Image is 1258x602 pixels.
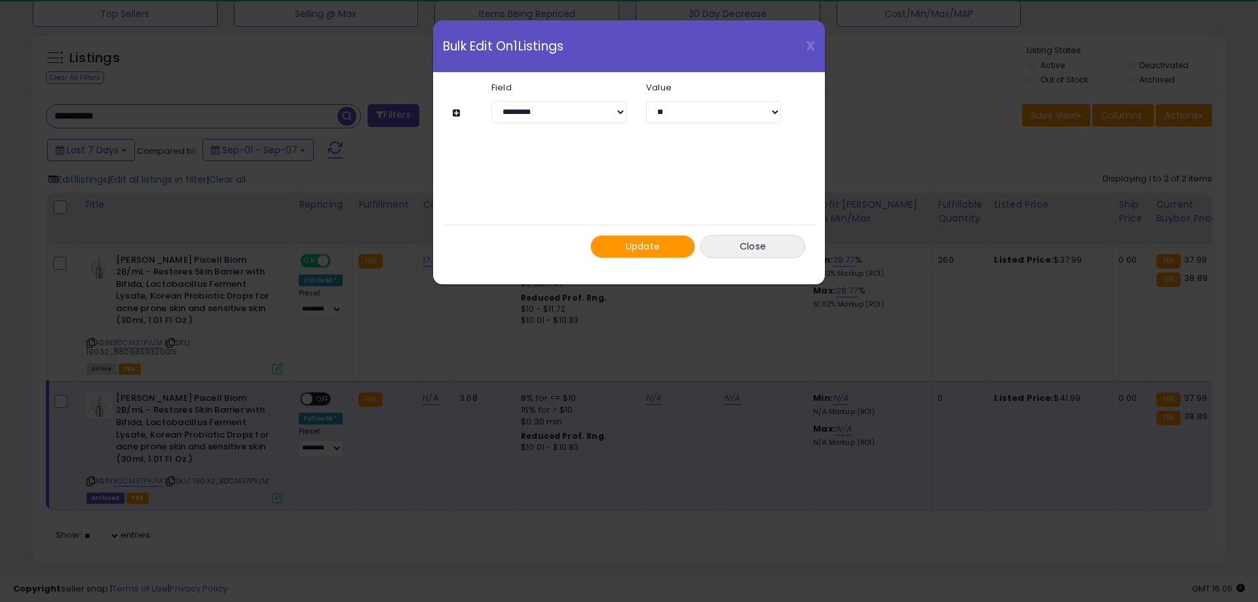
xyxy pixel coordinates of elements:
span: Bulk Edit On 1 Listings [443,40,563,52]
span: Update [626,240,660,253]
label: Value [636,83,791,92]
span: X [806,37,815,55]
label: Field [482,83,636,92]
button: Close [700,235,805,258]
